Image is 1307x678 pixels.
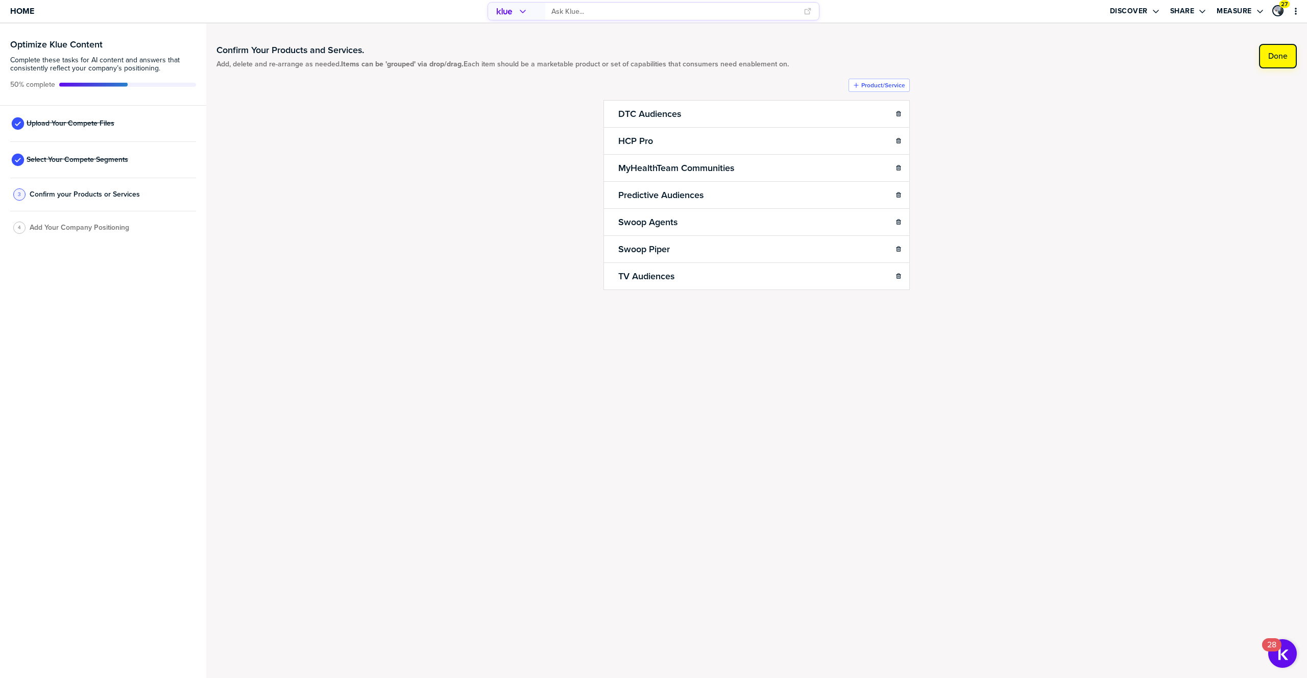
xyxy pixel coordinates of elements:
[1217,7,1252,16] label: Measure
[1268,51,1288,61] label: Done
[27,119,114,128] span: Upload Your Compete Files
[603,208,910,236] li: Swoop Agents
[1271,4,1285,17] a: Edit Profile
[1259,44,1297,68] button: Done
[603,235,910,263] li: Swoop Piper
[30,190,140,199] span: Confirm your Products or Services
[616,269,676,283] h2: TV Audiences
[616,188,706,202] h2: Predictive Audiences
[10,7,34,15] span: Home
[1273,6,1282,15] img: 80f7c9fa3b1e01c4e88e1d678b39c264-sml.png
[216,60,789,68] span: Add, delete and re-arrange as needed. Each item should be a marketable product or set of capabili...
[30,224,129,232] span: Add Your Company Positioning
[616,215,680,229] h2: Swoop Agents
[216,44,789,56] h1: Confirm Your Products and Services.
[18,190,21,198] span: 3
[1272,5,1284,16] div: Peter Craigen
[551,3,797,20] input: Ask Klue...
[10,81,55,89] span: Active
[603,181,910,209] li: Predictive Audiences
[1110,7,1148,16] label: Discover
[616,161,736,175] h2: MyHealthTeam Communities
[603,127,910,155] li: HCP Pro
[341,59,464,69] strong: Items can be 'grouped' via drop/drag.
[603,100,910,128] li: DTC Audiences
[1267,645,1276,658] div: 28
[603,154,910,182] li: MyHealthTeam Communities
[603,262,910,290] li: TV Audiences
[616,242,672,256] h2: Swoop Piper
[861,81,905,89] label: Product/Service
[616,107,683,121] h2: DTC Audiences
[1268,639,1297,668] button: Open Resource Center, 28 new notifications
[849,79,910,92] button: Product/Service
[1170,7,1195,16] label: Share
[10,56,196,72] span: Complete these tasks for AI content and answers that consistently reflect your company’s position...
[10,40,196,49] h3: Optimize Klue Content
[18,224,21,231] span: 4
[1281,1,1288,8] span: 27
[616,134,655,148] h2: HCP Pro
[27,156,128,164] span: Select Your Compete Segments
